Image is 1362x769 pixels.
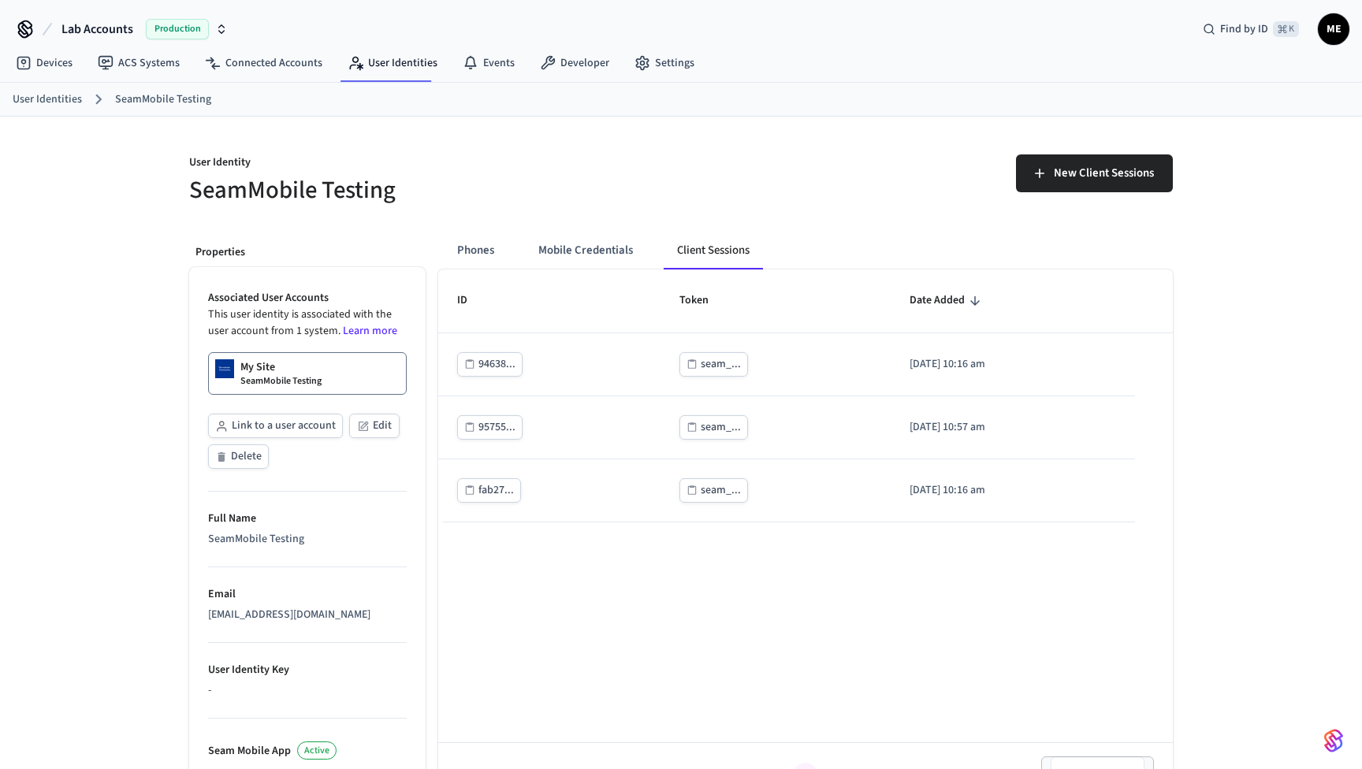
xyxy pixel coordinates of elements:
span: Active [304,744,329,757]
p: Full Name [208,511,407,527]
a: My SiteSeamMobile Testing [208,352,407,395]
span: New Client Sessions [1054,163,1154,184]
span: Date Added [910,288,985,313]
a: Connected Accounts [192,49,335,77]
a: User Identities [13,91,82,108]
a: User Identities [335,49,450,77]
p: [DATE] 10:16 am [910,482,1117,499]
p: [DATE] 10:16 am [910,356,1117,373]
a: Settings [622,49,707,77]
div: 94638... [478,355,515,374]
div: 95755... [478,418,515,437]
a: Devices [3,49,85,77]
div: seam_... [701,481,741,500]
img: SeamLogoGradient.69752ec5.svg [1324,728,1343,753]
button: Delete [208,444,269,469]
button: 95755... [457,415,523,440]
a: Events [450,49,527,77]
div: SeamMobile Testing [208,531,407,548]
h5: SeamMobile Testing [189,174,672,206]
button: Phones [445,232,507,269]
p: Properties [195,244,419,261]
span: Token [679,288,729,313]
a: SeamMobile Testing [115,91,211,108]
button: seam_... [679,478,748,503]
span: Lab Accounts [61,20,133,39]
table: sticky table [438,269,1173,522]
a: ACS Systems [85,49,192,77]
button: Edit [349,414,400,438]
button: seam_... [679,352,748,377]
p: SeamMobile Testing [240,375,322,388]
a: Developer [527,49,622,77]
p: User Identity Key [208,662,407,678]
button: New Client Sessions [1016,154,1173,192]
button: fab27... [457,478,521,503]
span: ME [1319,15,1348,43]
button: 94638... [457,352,523,377]
span: Production [146,19,209,39]
span: ⌘ K [1273,21,1299,37]
button: ME [1318,13,1349,45]
div: - [208,682,407,699]
div: Find by ID⌘ K [1190,15,1312,43]
p: Email [208,586,407,603]
p: My Site [240,359,275,375]
button: Client Sessions [664,232,762,269]
div: seam_... [701,418,741,437]
a: Learn more [343,323,397,339]
button: seam_... [679,415,748,440]
span: Find by ID [1220,21,1268,37]
button: Mobile Credentials [526,232,646,269]
div: [EMAIL_ADDRESS][DOMAIN_NAME] [208,607,407,623]
p: [DATE] 10:57 am [910,419,1117,436]
div: fab27... [478,481,514,500]
p: Associated User Accounts [208,290,407,306]
p: This user identity is associated with the user account from 1 system. [208,306,407,340]
button: Link to a user account [208,414,343,438]
div: seam_... [701,355,741,374]
img: Dormakaba Community Site Logo [215,359,234,378]
span: ID [457,288,488,313]
p: User Identity [189,154,672,174]
p: Seam Mobile App [208,743,291,760]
